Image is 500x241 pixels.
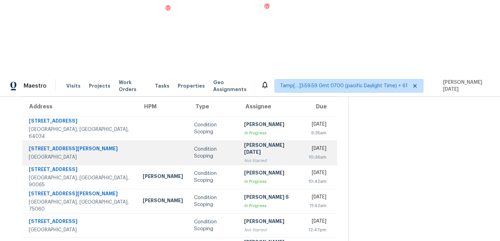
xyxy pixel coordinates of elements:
div: [GEOGRAPHIC_DATA] [29,154,132,161]
div: Not Started [244,157,298,164]
div: Condition Scoping [194,122,233,135]
div: [PERSON_NAME][DATE] [244,142,298,157]
th: HPM [137,97,189,116]
div: [GEOGRAPHIC_DATA], [GEOGRAPHIC_DATA], 90065 [29,175,132,188]
div: Condition Scoping [194,218,233,232]
div: [STREET_ADDRESS][PERSON_NAME] [29,190,132,199]
div: [PERSON_NAME] [244,121,298,130]
div: 11:42am [308,202,326,209]
span: Tasks [155,83,169,88]
th: Due [303,97,337,116]
div: [PERSON_NAME] S [244,194,298,202]
div: [PERSON_NAME] [244,218,298,226]
div: 10:42am [308,178,326,185]
span: Geo Assignments [213,79,253,93]
span: Visits [66,82,81,89]
div: [DATE] [308,194,326,202]
div: 12:47pm [308,226,326,233]
div: Condition Scoping [194,194,233,208]
div: In Progress [244,130,298,136]
span: Maestro [24,82,47,89]
span: Work Orders [119,79,147,93]
div: Not Started [244,226,298,233]
div: [PERSON_NAME] [244,169,298,178]
th: Type [189,97,238,116]
th: Address [22,97,137,116]
div: Condition Scoping [194,146,233,160]
div: [STREET_ADDRESS] [29,166,132,175]
div: [STREET_ADDRESS] [29,218,132,226]
div: [GEOGRAPHIC_DATA], [GEOGRAPHIC_DATA], 64034 [29,126,132,140]
div: [GEOGRAPHIC_DATA] [29,226,132,233]
th: Assignee [239,97,303,116]
div: [PERSON_NAME] [143,173,183,181]
div: [STREET_ADDRESS] [29,117,132,126]
div: [GEOGRAPHIC_DATA], [GEOGRAPHIC_DATA], 75060 [29,199,132,213]
div: [PERSON_NAME] [143,197,183,206]
div: [DATE] [308,169,326,178]
div: [STREET_ADDRESS][PERSON_NAME] [29,145,132,154]
div: [DATE] [308,121,326,130]
div: In Progress [244,178,298,185]
div: 9:35am [308,130,326,136]
div: In Progress [244,202,298,209]
div: [DATE] [308,145,326,154]
span: Tamp[…]3:59:59 Gmt 0700 (pacific Daylight Time) + 61 [280,82,408,89]
div: [DATE] [308,218,326,226]
span: Properties [178,82,205,89]
span: [PERSON_NAME][DATE] [440,79,490,93]
span: Projects [89,82,110,89]
div: Condition Scoping [194,170,233,184]
div: 10:36am [308,154,326,161]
